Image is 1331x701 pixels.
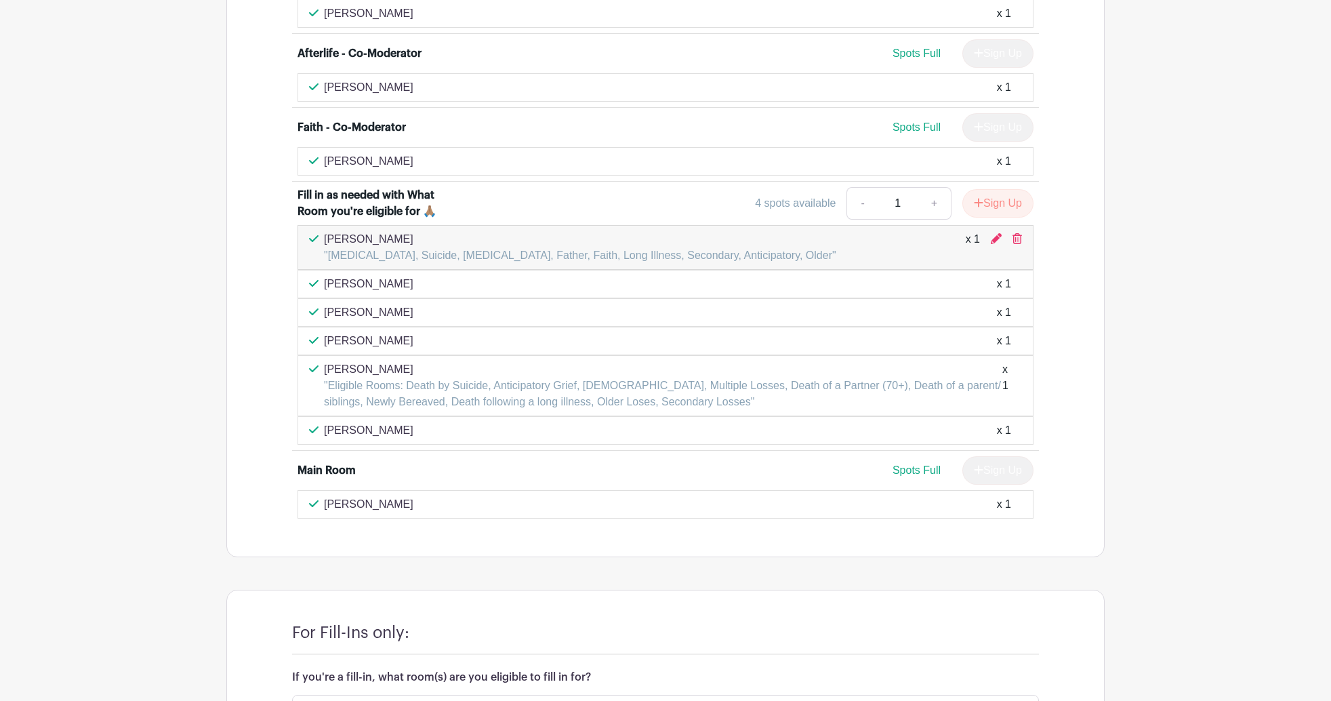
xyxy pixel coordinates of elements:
[997,276,1011,292] div: x 1
[324,5,413,22] p: [PERSON_NAME]
[324,422,413,439] p: [PERSON_NAME]
[997,79,1011,96] div: x 1
[324,79,413,96] p: [PERSON_NAME]
[893,47,941,59] span: Spots Full
[298,187,466,220] div: Fill in as needed with What Room you're eligible for 🙏🏽
[997,153,1011,169] div: x 1
[997,422,1011,439] div: x 1
[298,45,422,62] div: Afterlife - Co-Moderator
[298,462,356,479] div: Main Room
[324,153,413,169] p: [PERSON_NAME]
[324,247,836,264] p: "[MEDICAL_DATA], Suicide, [MEDICAL_DATA], Father, Faith, Long Illness, Secondary, Anticipatory, O...
[324,276,413,292] p: [PERSON_NAME]
[755,195,836,212] div: 4 spots available
[846,187,878,220] a: -
[997,304,1011,321] div: x 1
[324,304,413,321] p: [PERSON_NAME]
[324,378,1002,410] p: "Eligible Rooms: Death by Suicide, Anticipatory Grief, [DEMOGRAPHIC_DATA], Multiple Losses, Death...
[966,231,980,264] div: x 1
[324,496,413,513] p: [PERSON_NAME]
[292,671,1039,684] h6: If you're a fill-in, what room(s) are you eligible to fill in for?
[997,496,1011,513] div: x 1
[324,231,836,247] p: [PERSON_NAME]
[324,333,413,349] p: [PERSON_NAME]
[292,623,409,643] h4: For Fill-Ins only:
[893,464,941,476] span: Spots Full
[893,121,941,133] span: Spots Full
[962,189,1033,218] button: Sign Up
[1002,361,1011,410] div: x 1
[324,361,1002,378] p: [PERSON_NAME]
[918,187,951,220] a: +
[997,5,1011,22] div: x 1
[298,119,406,136] div: Faith - Co-Moderator
[997,333,1011,349] div: x 1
